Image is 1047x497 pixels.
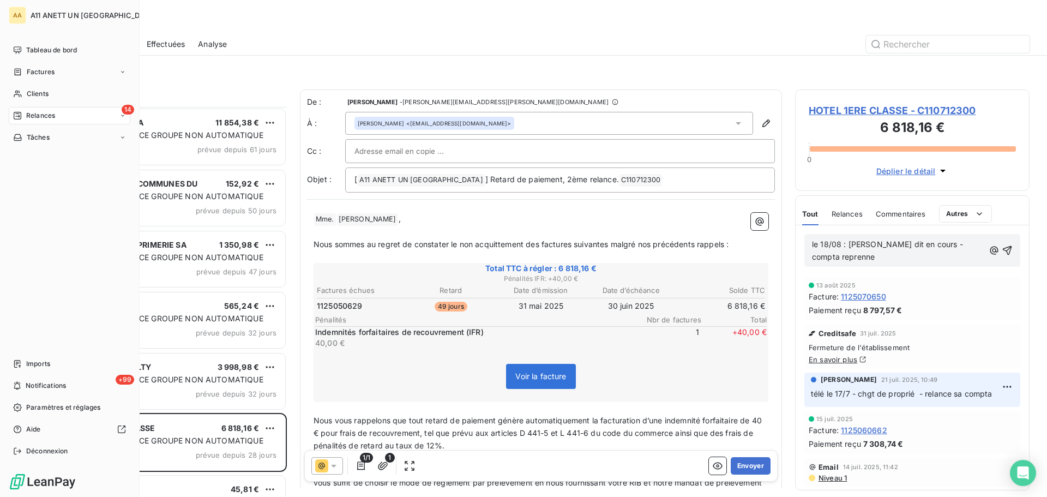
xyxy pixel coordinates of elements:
span: Voir la facture [515,372,566,381]
span: prévue depuis 32 jours [196,390,276,398]
span: 45,81 € [231,484,259,494]
span: PLAN DE RELANCE GROUPE NON AUTOMATIQUE [78,314,263,323]
p: Indemnités forfaitaires de recouvrement (IFR) [315,327,631,338]
span: Déconnexion [26,446,68,456]
span: PLAN DE RELANCE GROUPE NON AUTOMATIQUE [78,375,263,384]
td: 31 mai 2025 [496,300,585,312]
span: [PERSON_NAME] [337,213,398,226]
span: Relances [26,111,55,121]
p: 40,00 € [315,338,631,349]
span: +99 [116,375,134,385]
h3: 6 818,16 € [809,118,1016,140]
span: prévue depuis 61 jours [197,145,276,154]
a: En savoir plus [809,355,857,364]
a: Imports [9,355,130,373]
span: 8 797,57 € [863,304,902,316]
span: 3 998,98 € [218,362,260,372]
img: Logo LeanPay [9,473,76,490]
span: 1125070650 [841,291,886,302]
span: A11 ANETT UN [GEOGRAPHIC_DATA] [31,11,156,20]
span: Aide [26,424,41,434]
span: Tableau de bord [26,45,77,55]
button: Envoyer [731,457,771,475]
label: Cc : [307,146,345,157]
a: Factures [9,63,130,81]
span: De : [307,97,345,107]
span: 1 350,98 € [219,240,260,249]
span: Clients [27,89,49,99]
span: 1/1 [360,453,373,463]
a: Aide [9,421,130,438]
span: PLAN DE RELANCE GROUPE NON AUTOMATIQUE [78,191,263,201]
span: 1125050629 [317,301,363,312]
span: prévue depuis 50 jours [196,206,276,215]
span: Facture : [809,291,839,302]
span: Niveau 1 [817,474,847,482]
span: 6 818,16 € [221,423,260,433]
a: Tâches [9,129,130,146]
span: Paramètres et réglages [26,403,100,412]
input: Adresse email en copie ... [354,143,472,159]
span: ] Retard de paiement, 2ème relance. [485,175,619,184]
span: Total [701,315,767,324]
td: 30 juin 2025 [587,300,676,312]
span: Notifications [26,381,66,391]
span: 152,92 € [226,179,259,188]
span: 11 854,38 € [215,118,259,127]
span: prévue depuis 32 jours [196,328,276,337]
span: C110712300 [619,174,663,187]
span: Factures [27,67,55,77]
span: Email [819,463,839,471]
span: 14 juil. 2025, 11:42 [843,464,898,470]
th: Solde TTC [677,285,766,296]
span: 1125060662 [841,424,887,436]
span: [PERSON_NAME] [358,119,404,127]
span: [PERSON_NAME] [347,99,398,105]
th: Retard [406,285,495,296]
span: , [399,214,401,223]
a: Clients [9,85,130,103]
div: AA [9,7,26,24]
span: Tâches [27,133,50,142]
span: Mme. [314,213,336,226]
span: Nous vous rappelons que tout retard de paiement génère automatiquement la facturation d’une indem... [314,416,764,450]
span: 0 [807,155,811,164]
span: le 18/08 : [PERSON_NAME] dit en cours - compta reprenne [812,239,965,261]
th: Date d’émission [496,285,585,296]
span: A11 ANETT UN [GEOGRAPHIC_DATA] [358,174,485,187]
span: Creditsafe [819,329,857,338]
span: 49 jours [435,302,467,312]
label: À : [307,118,345,129]
span: Relances [832,209,863,218]
span: 21 juil. 2025, 10:49 [881,376,937,383]
span: Commentaires [876,209,926,218]
span: Effectuées [147,39,185,50]
div: <[EMAIL_ADDRESS][DOMAIN_NAME]> [358,119,511,127]
span: 31 juil. 2025 [860,330,896,337]
span: 15 juil. 2025 [816,416,853,422]
span: prévue depuis 47 jours [196,267,276,276]
span: [PERSON_NAME] [821,375,877,385]
span: 565,24 € [224,301,259,310]
span: Paiement reçu [809,438,861,450]
span: Objet : [307,175,332,184]
div: grid [52,107,287,497]
span: Imports [26,359,50,369]
th: Date d’échéance [587,285,676,296]
a: Paramètres et réglages [9,399,130,416]
span: Analyse [198,39,227,50]
button: Déplier le détail [873,165,952,177]
span: HOTEL 1ERE CLASSE - C110712300 [809,103,1016,118]
span: 1 [385,453,395,463]
span: PLAN DE RELANCE GROUPE NON AUTOMATIQUE [78,436,263,445]
a: 14Relances [9,107,130,124]
span: Pénalités [315,315,636,324]
span: Tout [802,209,819,218]
span: + 40,00 € [701,327,767,349]
span: PLAN DE RELANCE GROUPE NON AUTOMATIQUE [78,253,263,262]
span: Fermeture de l'établissement [809,343,1016,352]
span: PLAN DE RELANCE GROUPE NON AUTOMATIQUE [78,130,263,140]
input: Rechercher [866,35,1030,53]
span: 1 [634,327,699,349]
span: Paiement reçu [809,304,861,316]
